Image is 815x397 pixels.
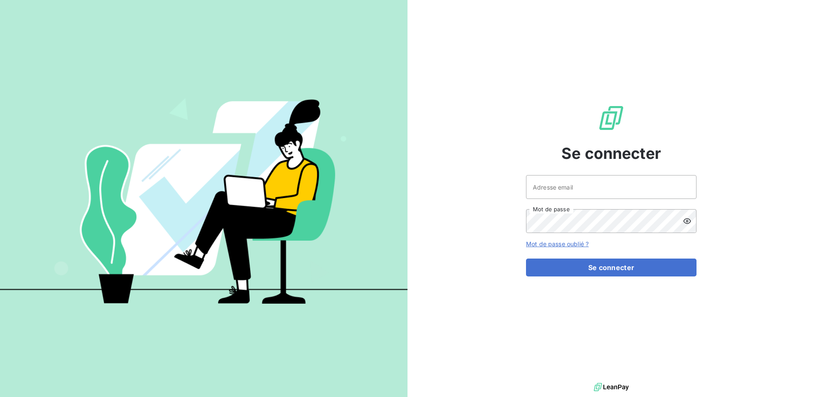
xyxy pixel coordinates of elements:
[526,175,697,199] input: placeholder
[594,381,629,394] img: logo
[526,240,589,247] a: Mot de passe oublié ?
[598,104,625,132] img: Logo LeanPay
[561,142,661,165] span: Se connecter
[526,259,697,276] button: Se connecter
